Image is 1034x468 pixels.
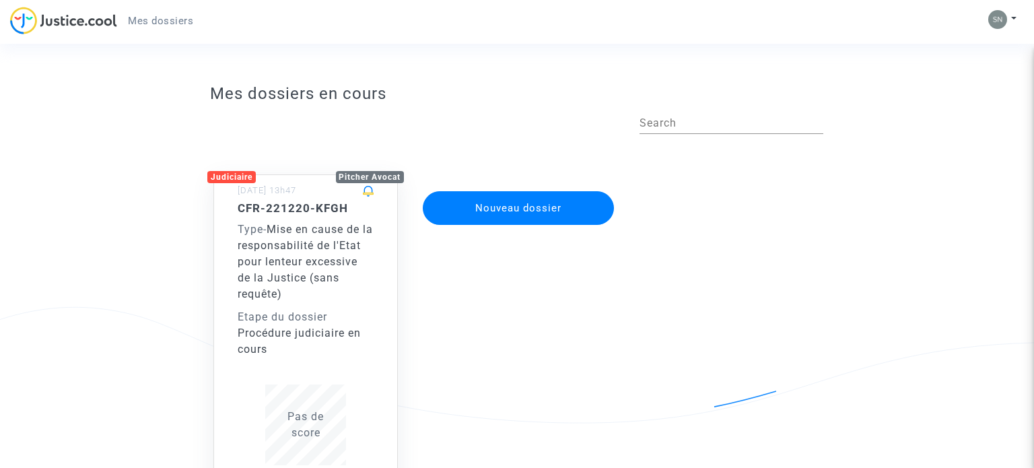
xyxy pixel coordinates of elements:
span: Mes dossiers [128,15,193,27]
div: Procédure judiciaire en cours [238,325,374,358]
h5: CFR-221220-KFGH [238,201,374,215]
button: Nouveau dossier [423,191,614,225]
span: Mise en cause de la responsabilité de l'Etat pour lenteur excessive de la Justice (sans requête) [238,223,373,300]
h3: Mes dossiers en cours [210,84,823,104]
a: Nouveau dossier [421,182,615,195]
span: - [238,223,267,236]
span: Type [238,223,263,236]
div: Judiciaire [207,171,256,183]
small: [DATE] 13h47 [238,185,296,195]
img: 1ef5e5db7ee7af5c874c86ae8042cf75 [988,10,1007,29]
a: Mes dossiers [117,11,204,31]
div: Etape du dossier [238,309,374,325]
span: Pas de score [287,410,324,439]
img: jc-logo.svg [10,7,117,34]
div: Pitcher Avocat [336,171,405,183]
